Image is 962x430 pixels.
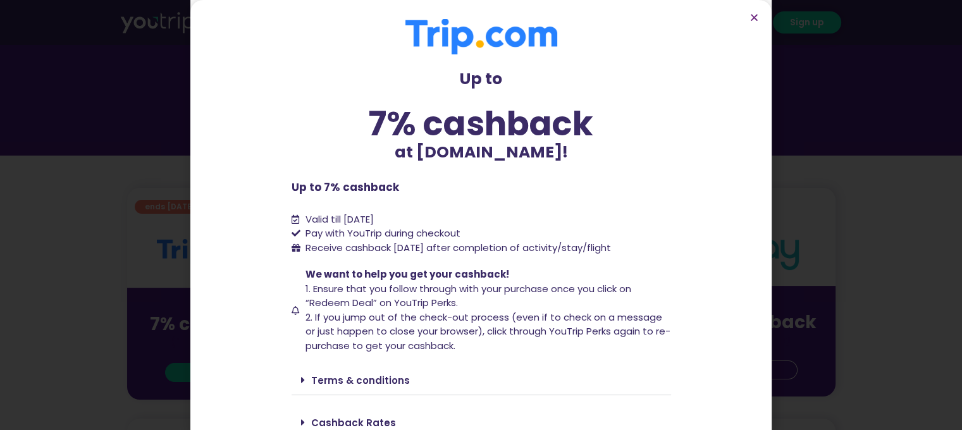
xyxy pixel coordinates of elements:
div: Terms & conditions [292,365,671,395]
span: Valid till [DATE] [305,212,374,226]
span: Receive cashback [DATE] after completion of activity/stay/flight [305,241,611,254]
span: 2. If you jump out of the check-out process (even if to check on a message or just happen to clos... [305,310,670,352]
span: Pay with YouTrip during checkout [302,226,460,241]
a: Terms & conditions [311,374,410,387]
a: Cashback Rates [311,416,396,429]
p: Up to [292,67,671,91]
a: Close [749,13,759,22]
div: 7% cashback [292,107,671,140]
b: Up to 7% cashback [292,180,399,195]
p: at [DOMAIN_NAME]! [292,140,671,164]
span: 1. Ensure that you follow through with your purchase once you click on “Redeem Deal” on YouTrip P... [305,282,631,310]
span: We want to help you get your cashback! [305,267,509,281]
